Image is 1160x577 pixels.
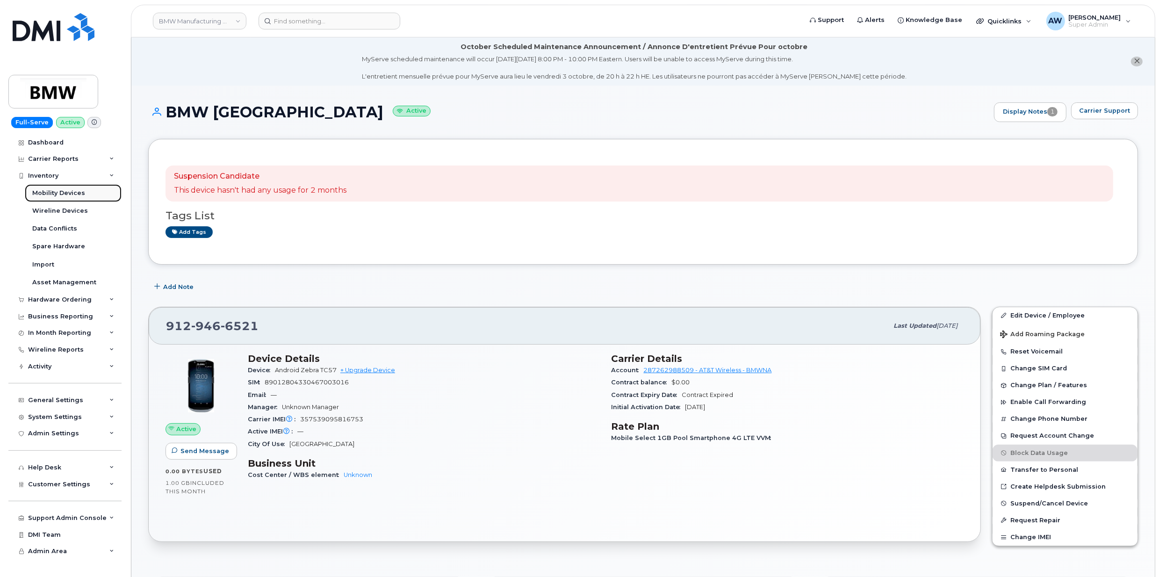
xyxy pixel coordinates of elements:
[993,427,1138,444] button: Request Account Change
[148,104,989,120] h1: BMW [GEOGRAPHIC_DATA]
[340,367,395,374] a: + Upgrade Device
[994,102,1066,122] a: Display Notes1
[993,411,1138,427] button: Change Phone Number
[248,428,297,435] span: Active IMEI
[191,319,221,333] span: 946
[166,226,213,238] a: Add tags
[166,443,237,460] button: Send Message
[248,391,271,398] span: Email
[612,421,964,432] h3: Rate Plan
[1047,107,1058,116] span: 1
[174,171,346,182] p: Suspension Candidate
[612,434,776,441] span: Mobile Select 1GB Pool Smartphone 4G LTE VVM
[248,367,275,374] span: Device
[612,379,672,386] span: Contract balance
[248,379,265,386] span: SIM
[282,404,339,411] span: Unknown Manager
[163,282,194,291] span: Add Note
[248,471,344,478] span: Cost Center / WBS element
[993,478,1138,495] a: Create Helpdesk Submission
[612,367,644,374] span: Account
[275,367,337,374] span: Android Zebra TC57
[174,185,346,196] p: This device hasn't had any usage for 2 months
[937,322,958,329] span: [DATE]
[166,468,203,475] span: 0.00 Bytes
[993,394,1138,411] button: Enable Call Forwarding
[265,379,349,386] span: 89012804330467003016
[993,343,1138,360] button: Reset Voicemail
[393,106,431,116] small: Active
[993,512,1138,529] button: Request Repair
[289,440,354,447] span: [GEOGRAPHIC_DATA]
[180,447,229,455] span: Send Message
[248,404,282,411] span: Manager
[993,307,1138,324] a: Edit Device / Employee
[993,377,1138,394] button: Change Plan / Features
[993,495,1138,512] button: Suspend/Cancel Device
[297,428,303,435] span: —
[1010,399,1086,406] span: Enable Call Forwarding
[644,367,772,374] a: 287262988509 - AT&T Wireless - BMWNA
[682,391,734,398] span: Contract Expired
[893,322,937,329] span: Last updated
[1131,57,1143,66] button: close notification
[1010,382,1087,389] span: Change Plan / Features
[672,379,690,386] span: $0.00
[612,391,682,398] span: Contract Expiry Date
[203,468,222,475] span: used
[993,445,1138,462] button: Block Data Usage
[1010,500,1088,507] span: Suspend/Cancel Device
[166,319,259,333] span: 912
[248,353,600,364] h3: Device Details
[166,210,1121,222] h3: Tags List
[461,42,808,52] div: October Scheduled Maintenance Announcement / Annonce D'entretient Prévue Pour octobre
[271,391,277,398] span: —
[685,404,706,411] span: [DATE]
[176,425,196,433] span: Active
[300,416,363,423] span: 357539095816753
[993,360,1138,377] button: Change SIM Card
[1071,102,1138,119] button: Carrier Support
[1119,536,1153,570] iframe: Messenger Launcher
[993,462,1138,478] button: Transfer to Personal
[248,458,600,469] h3: Business Unit
[1079,106,1130,115] span: Carrier Support
[344,471,372,478] a: Unknown
[148,279,202,296] button: Add Note
[248,416,300,423] span: Carrier IMEI
[612,404,685,411] span: Initial Activation Date
[993,324,1138,343] button: Add Roaming Package
[166,480,190,486] span: 1.00 GB
[362,55,907,81] div: MyServe scheduled maintenance will occur [DATE][DATE] 8:00 PM - 10:00 PM Eastern. Users will be u...
[1000,331,1085,339] span: Add Roaming Package
[993,529,1138,546] button: Change IMEI
[166,479,224,495] span: included this month
[221,319,259,333] span: 6521
[612,353,964,364] h3: Carrier Details
[248,440,289,447] span: City Of Use
[173,358,229,414] img: zebratc57.png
